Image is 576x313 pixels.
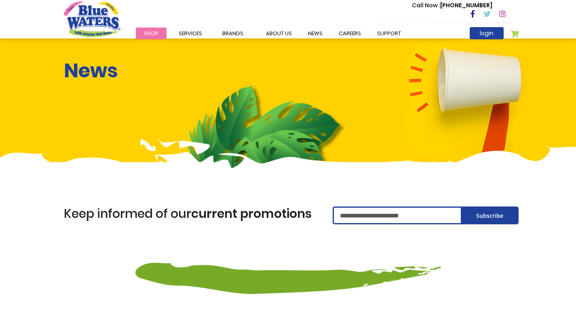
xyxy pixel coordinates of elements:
[222,30,243,37] span: Brands
[64,59,118,83] h1: News
[461,207,519,224] button: Subscribe
[258,28,300,39] a: about us
[191,205,312,222] span: current promotions
[476,212,503,219] span: Subscribe
[64,1,120,37] a: store logo
[412,1,440,9] span: Call Now :
[331,28,369,39] a: careers
[470,27,504,39] a: login
[64,207,321,221] h1: Keep informed of our
[179,30,202,37] span: Services
[144,30,158,37] span: Shop
[135,237,441,294] img: decor
[300,28,331,39] a: News
[369,28,409,39] a: support
[412,1,492,10] p: [PHONE_NUMBER]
